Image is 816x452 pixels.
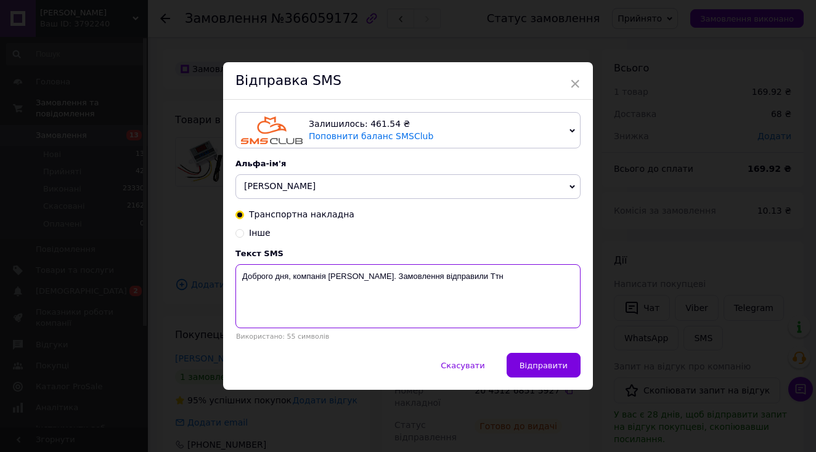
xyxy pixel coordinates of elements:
span: [PERSON_NAME] [244,181,316,191]
div: Використано: 55 символів [235,333,581,341]
span: Відправити [520,361,568,370]
a: Поповнити баланс SMSClub [309,131,433,141]
textarea: Доброго дня, компанія [PERSON_NAME]. Замовлення відправили Ттн [235,264,581,328]
span: Скасувати [441,361,484,370]
div: Залишилось: 461.54 ₴ [309,118,565,131]
span: × [569,73,581,94]
button: Відправити [507,353,581,377]
span: Інше [249,228,271,238]
span: Альфа-ім'я [235,159,286,168]
span: Транспортна накладна [249,209,354,219]
div: Відправка SMS [223,62,593,100]
button: Скасувати [428,353,497,377]
div: Текст SMS [235,249,581,258]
